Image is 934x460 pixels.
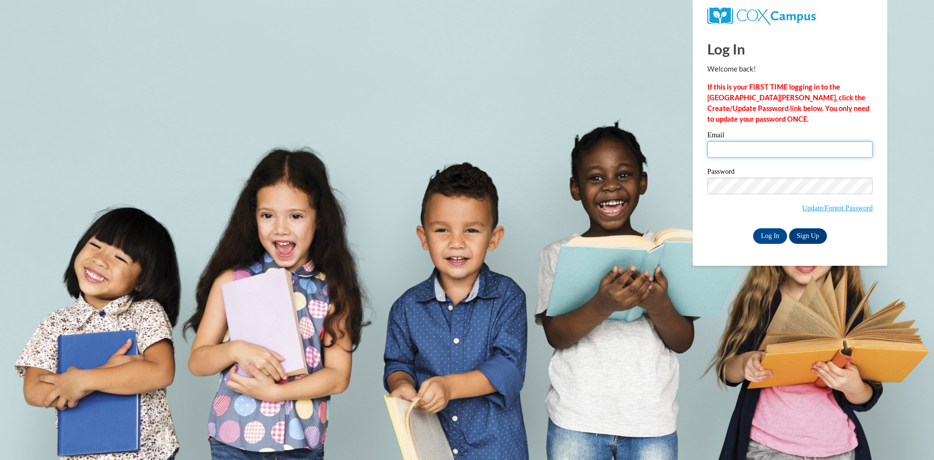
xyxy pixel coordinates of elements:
h1: Log In [707,39,873,59]
strong: If this is your FIRST TIME logging in to the [GEOGRAPHIC_DATA][PERSON_NAME], click the Create/Upd... [707,83,869,123]
label: Password [707,168,873,178]
a: COX Campus [707,11,816,19]
a: Update/Forgot Password [802,204,873,212]
label: Email [707,131,873,141]
img: COX Campus [707,7,816,25]
a: Sign Up [789,228,827,244]
p: Welcome back! [707,64,873,74]
input: Log In [753,228,787,244]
